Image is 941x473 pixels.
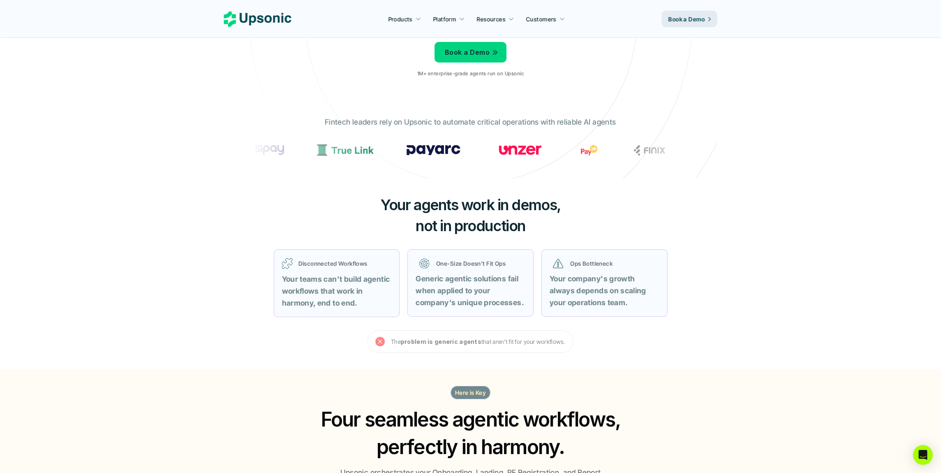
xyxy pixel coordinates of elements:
[388,15,412,23] p: Products
[913,445,933,465] div: Open Intercom Messenger
[383,12,426,26] a: Products
[416,274,524,307] strong: Generic agentic solutions fail when applied to your company’s unique processes.
[526,15,557,23] p: Customers
[455,388,486,397] p: Here is Key
[416,217,525,235] span: not in production
[380,196,561,214] span: Your agents work in demos,
[436,259,522,268] p: One-Size Doesn’t Fit Ops
[477,15,506,23] p: Resources
[668,15,705,23] p: Book a Demo
[313,406,629,461] h2: Four seamless agentic workflows, perfectly in harmony.
[435,42,506,63] a: Book a Demo
[570,259,656,268] p: Ops Bottleneck
[298,259,392,268] p: Disconnected Workflows
[282,275,392,307] strong: Your teams can’t build agentic workflows that work in harmony, end to end.
[433,15,456,23] p: Platform
[550,274,648,307] strong: Your company's growth always depends on scaling your operations team.
[417,71,524,77] p: 1M+ enterprise-grade agents run on Upsonic
[445,46,490,58] p: Book a Demo
[401,338,481,345] strong: problem is generic agents
[325,116,616,128] p: Fintech leaders rely on Upsonic to automate critical operations with reliable AI agents
[391,336,565,347] p: The that aren’t fit for your workflows.
[662,11,717,27] a: Book a Demo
